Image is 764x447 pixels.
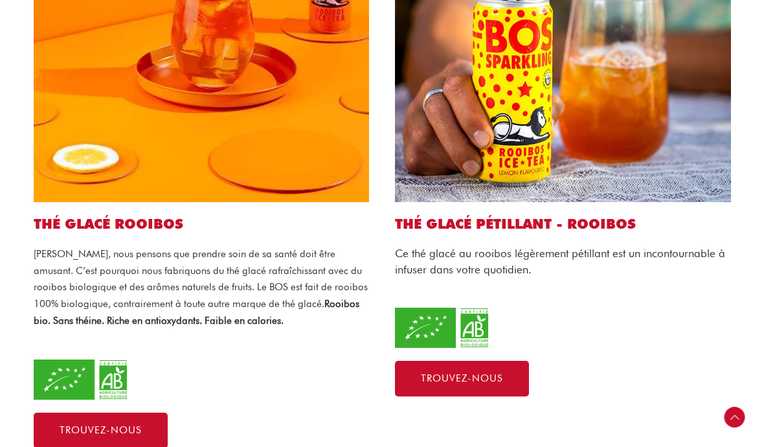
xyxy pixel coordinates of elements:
span: Trouvez-nous [60,426,142,436]
a: Trouvez-nous [395,361,529,397]
span: [PERSON_NAME], nous pensons que prendre soin de sa santé doit être amusant. C’est pourquoi nous f... [34,249,368,310]
span: Trouvez-nous [421,374,503,384]
img: organic [34,360,131,400]
a: THÉ GLACÉ PÉTILLANT - ROOIBOS [395,216,636,233]
img: organic [395,308,492,349]
span: Rooibos bio. Sans théine. Riche en antioxydants. Faible en calories. [34,299,359,327]
h2: Thé glacé Rooibos [34,216,370,233]
span: Ce thé glacé au rooibos légèrement pétillant est un incontournable à infuser dans votre quotidien. [395,247,725,277]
